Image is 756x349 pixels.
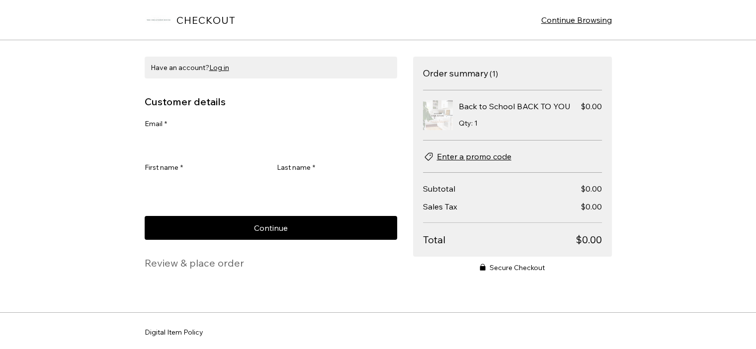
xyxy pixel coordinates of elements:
img: The Organized House logo, when clicked will direct to the homepage [145,6,172,34]
span: $0.00 [581,184,602,194]
span: Sales Tax [423,202,457,211]
label: Last name [277,163,315,173]
span: Total [423,233,576,247]
img: Back to School BACK TO YOU [423,100,453,130]
span: Number of items 1 [490,69,498,78]
a: Continue Browsing [541,14,612,26]
button: Enter a promo code [423,150,511,162]
span: Continue [254,224,288,232]
input: Email [145,133,391,153]
span: Secure Checkout [490,263,545,273]
span: Subtotal [423,184,455,194]
span: Back to School BACK TO YOU [459,101,571,111]
input: First name [145,176,259,196]
span: Enter a promo code [437,150,511,162]
span: Qty: 1 [459,119,478,128]
svg: Secure Checkout [480,264,486,271]
button: Continue [145,216,397,240]
span: $0.00 [581,202,602,211]
label: Email [145,119,167,129]
button: Log in [209,63,229,72]
span: Digital Item Policy [145,329,203,336]
h2: Review & place order [145,257,244,269]
section: Total due breakdown [423,183,602,247]
span: $0.00 [576,233,602,247]
input: Last name [277,176,391,196]
h2: Order summary [423,68,489,79]
label: First name [145,163,183,173]
span: Have an account? [151,63,229,72]
section: Checkout form section including customer and delivery details, delivery method, and payment options. [145,57,397,296]
span: Price $0.00 [581,100,602,112]
h1: CHECKOUT [176,14,236,26]
ul: Items [423,90,602,140]
h2: Customer details [145,95,226,108]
